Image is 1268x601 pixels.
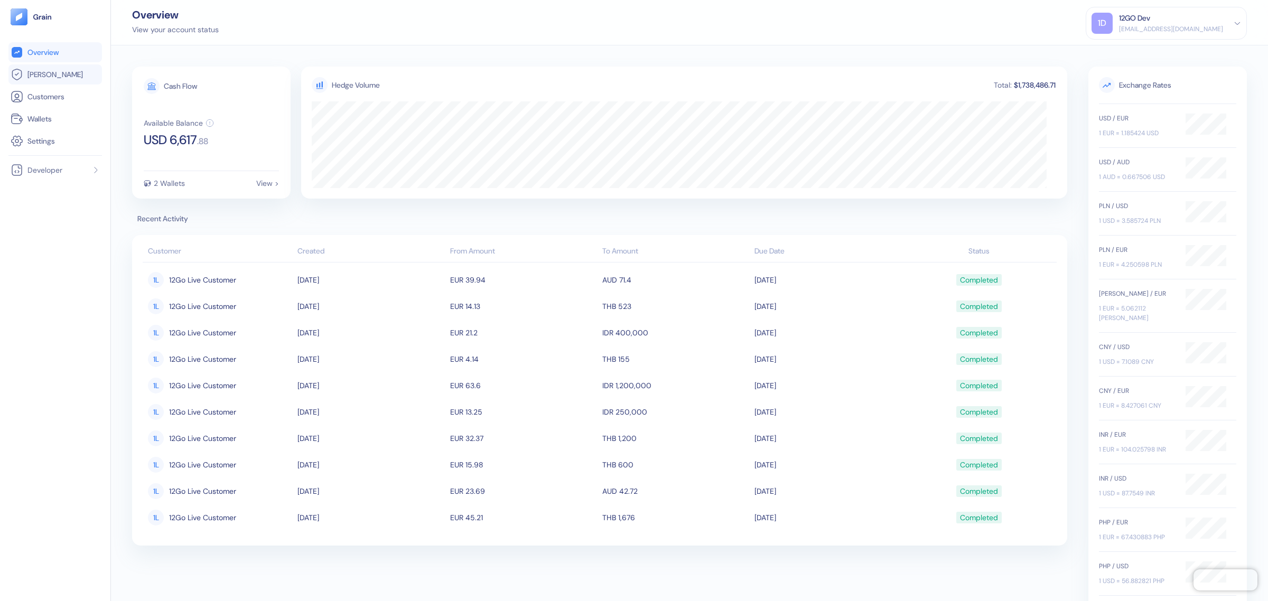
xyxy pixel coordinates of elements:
div: USD / EUR [1099,114,1175,123]
div: Hedge Volume [332,80,380,91]
td: EUR 13.25 [447,399,600,425]
div: USD / AUD [1099,157,1175,167]
img: logo-tablet-V2.svg [11,8,27,25]
td: [DATE] [295,399,447,425]
a: [PERSON_NAME] [11,68,100,81]
td: EUR 4.14 [447,346,600,372]
td: [DATE] [752,425,904,452]
span: Customers [27,91,64,102]
a: Settings [11,135,100,147]
div: 1L [148,378,164,393]
div: 1 EUR = 1.185424 USD [1099,128,1175,138]
td: [DATE] [295,320,447,346]
div: 1 EUR = 5.062112 [PERSON_NAME] [1099,304,1175,323]
div: Status [907,246,1051,257]
span: USD 6,617 [144,134,197,146]
span: Overview [27,47,59,58]
div: 1D [1092,13,1113,34]
td: THB 1,676 [600,504,752,531]
div: Cash Flow [164,82,197,90]
td: [DATE] [752,399,904,425]
div: 1 USD = 7.1089 CNY [1099,357,1175,367]
td: THB 155 [600,346,752,372]
td: IDR 400,000 [600,320,752,346]
div: 1L [148,272,164,288]
div: 1L [148,351,164,367]
button: Available Balance [144,119,214,127]
div: 1 EUR = 104.025798 INR [1099,445,1175,454]
span: 12Go Live Customer [169,482,236,500]
td: [DATE] [295,452,447,478]
div: 1 USD = 3.585724 PLN [1099,216,1175,226]
div: PLN / EUR [1099,245,1175,255]
div: Completed [960,271,998,289]
a: Wallets [11,112,100,125]
div: View your account status [132,24,219,35]
td: [DATE] [752,372,904,399]
td: THB 523 [600,293,752,320]
div: 2 Wallets [154,180,185,187]
div: 1L [148,510,164,525]
td: IDR 250,000 [600,399,752,425]
td: [DATE] [295,293,447,320]
div: PHP / USD [1099,561,1175,571]
span: 12Go Live Customer [169,403,236,421]
td: [DATE] [752,267,904,293]
div: 12GO Dev [1119,13,1150,24]
td: [DATE] [752,293,904,320]
div: CNY / EUR [1099,386,1175,396]
span: 12Go Live Customer [169,324,236,342]
td: AUD 71.4 [600,267,752,293]
th: To Amount [600,241,752,262]
div: 1L [148,404,164,420]
div: PLN / USD [1099,201,1175,211]
div: Completed [960,350,998,368]
td: EUR 45.21 [447,504,600,531]
td: EUR 39.94 [447,267,600,293]
span: 12Go Live Customer [169,377,236,395]
a: Overview [11,46,100,59]
span: 12Go Live Customer [169,509,236,527]
td: EUR 32.37 [447,425,600,452]
div: Completed [960,456,998,474]
div: CNY / USD [1099,342,1175,352]
span: 12Go Live Customer [169,271,236,289]
div: PHP / EUR [1099,518,1175,527]
span: 12Go Live Customer [169,350,236,368]
td: [DATE] [295,425,447,452]
div: $1,738,486.71 [1013,81,1057,89]
div: 1 EUR = 67.430883 PHP [1099,532,1175,542]
td: [DATE] [752,320,904,346]
td: [DATE] [295,504,447,531]
div: Completed [960,482,998,500]
div: 1 EUR = 4.250598 PLN [1099,260,1175,269]
td: EUR 15.98 [447,452,600,478]
div: 1 USD = 87.7549 INR [1099,489,1175,498]
div: [PERSON_NAME] / EUR [1099,289,1175,298]
div: Completed [960,509,998,527]
td: [DATE] [752,346,904,372]
div: 1 EUR = 8.427061 CNY [1099,401,1175,410]
div: Completed [960,377,998,395]
td: [DATE] [752,452,904,478]
span: Settings [27,136,55,146]
th: From Amount [447,241,600,262]
a: Customers [11,90,100,103]
span: 12Go Live Customer [169,297,236,315]
td: THB 600 [600,452,752,478]
div: Completed [960,324,998,342]
td: EUR 23.69 [447,478,600,504]
td: [DATE] [295,372,447,399]
div: Available Balance [144,119,203,127]
div: 1L [148,325,164,341]
div: 1L [148,457,164,473]
span: Exchange Rates [1099,77,1236,93]
div: 1 AUD = 0.667506 USD [1099,172,1175,182]
span: 12Go Live Customer [169,429,236,447]
span: . 88 [197,137,208,146]
td: [DATE] [752,504,904,531]
td: EUR 21.2 [447,320,600,346]
span: Wallets [27,114,52,124]
div: INR / EUR [1099,430,1175,439]
div: 1 USD = 56.882821 PHP [1099,576,1175,586]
